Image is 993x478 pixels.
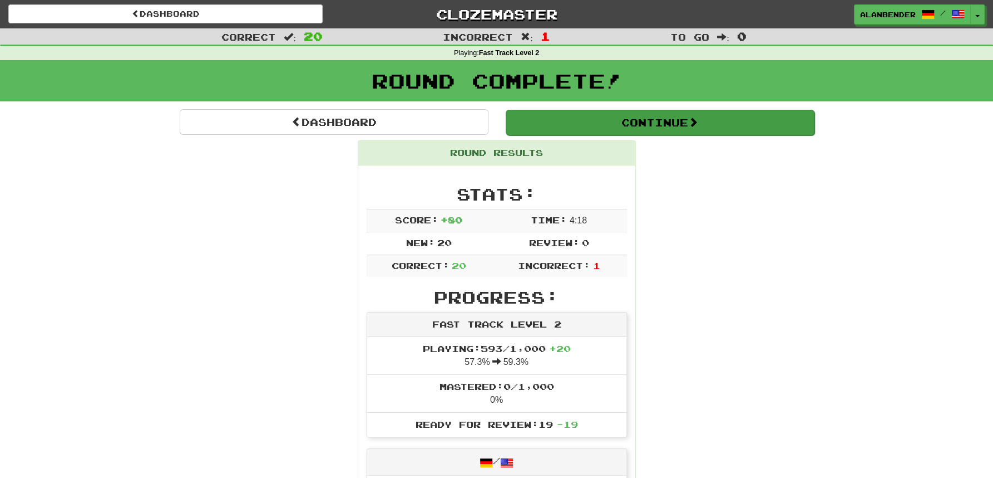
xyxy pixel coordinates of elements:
strong: Fast Track Level 2 [479,49,540,57]
li: 0% [367,374,626,413]
span: / [940,9,946,17]
span: Correct [221,31,276,42]
a: Dashboard [180,109,488,135]
span: Correct: [391,260,449,271]
span: + 20 [549,343,571,354]
span: AlanBender [860,9,916,19]
span: Incorrect [443,31,513,42]
span: : [521,32,533,42]
li: 57.3% 59.3% [367,337,626,375]
a: AlanBender / [854,4,971,25]
h1: Round Complete! [4,70,989,92]
span: 1 [541,30,550,43]
span: 20 [437,237,452,248]
span: 20 [304,30,323,43]
span: Review: [528,237,579,248]
span: 1 [592,260,600,271]
span: - 19 [556,419,578,430]
span: 4 : 18 [570,216,587,225]
h2: Progress: [367,288,627,306]
span: Time: [531,214,567,225]
span: 0 [582,237,589,248]
div: Round Results [358,141,635,165]
h2: Stats: [367,185,627,203]
div: Fast Track Level 2 [367,313,626,337]
span: : [284,32,296,42]
span: Playing: 593 / 1,000 [423,343,571,354]
button: Continue [506,110,814,135]
a: Clozemaster [339,4,654,24]
a: Dashboard [8,4,323,23]
div: / [367,449,626,475]
span: : [717,32,729,42]
span: Ready for Review: 19 [416,419,578,430]
span: Mastered: 0 / 1,000 [439,381,554,392]
span: New: [406,237,434,248]
span: 20 [452,260,466,271]
span: Incorrect: [518,260,590,271]
span: + 80 [441,214,462,225]
span: Score: [395,214,438,225]
span: 0 [737,30,747,43]
span: To go [670,31,709,42]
